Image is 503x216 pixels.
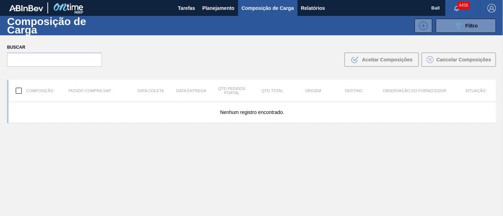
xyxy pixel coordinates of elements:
[220,109,284,115] span: Nenhum registro encontrado.
[178,4,195,12] span: Tarefas
[422,53,496,67] button: Cancelar Composições
[362,57,412,62] span: Aceitar Composições
[374,89,455,93] div: Observação do Fornecedor
[212,86,252,95] div: Qtd Pedidos Portal
[242,4,294,12] span: Composição de Carga
[466,23,478,29] span: Filtro
[171,89,212,93] div: Data entrega
[457,1,470,9] span: 4456
[202,4,235,12] span: Planejamento
[455,89,496,93] div: Situação
[487,4,496,12] img: Logout
[436,19,496,33] button: Filtro
[7,17,117,34] h1: Composição de Carga
[411,19,432,33] div: Nova Composição
[252,89,293,93] div: Qtd Total
[345,53,419,67] button: Aceitar Composições
[293,89,334,93] div: Origem
[7,42,102,53] label: Buscar
[49,89,131,93] div: Pedido Compra SAP
[334,89,374,93] div: Destino
[436,57,491,62] span: Cancelar Composições
[9,5,43,11] img: TNhmsLtSVTkK8tSr43FrP2fwEKptu5GPRR3wAAAABJRU5ErkJggg==
[445,3,468,13] button: Notificações
[131,89,171,93] div: Data coleta
[301,4,325,12] span: Relatórios
[8,83,49,98] div: Composição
